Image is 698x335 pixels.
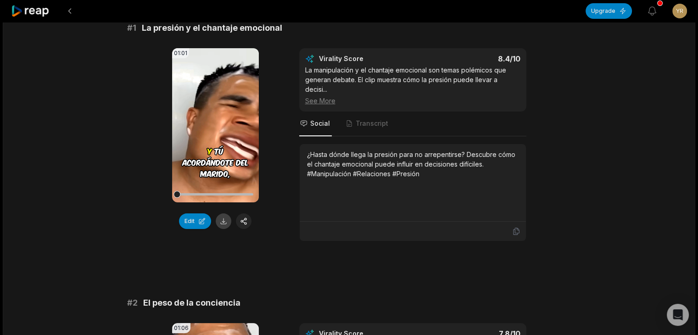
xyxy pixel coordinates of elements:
[310,119,330,128] span: Social
[142,22,282,34] span: La presión y el chantaje emocional
[422,54,520,63] div: 8.4 /10
[307,150,519,179] div: ¿Hasta dónde llega la presión para no arrepentirse? Descubre cómo el chantaje emocional puede inf...
[356,119,388,128] span: Transcript
[319,54,418,63] div: Virality Score
[305,65,520,106] div: La manipulación y el chantaje emocional son temas polémicos que generan debate. El clip muestra c...
[179,213,211,229] button: Edit
[127,22,136,34] span: # 1
[667,304,689,326] div: Open Intercom Messenger
[143,296,240,309] span: El peso de la conciencia
[172,48,259,202] video: Your browser does not support mp4 format.
[586,3,632,19] button: Upgrade
[299,112,526,136] nav: Tabs
[127,296,138,309] span: # 2
[305,96,520,106] div: See More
